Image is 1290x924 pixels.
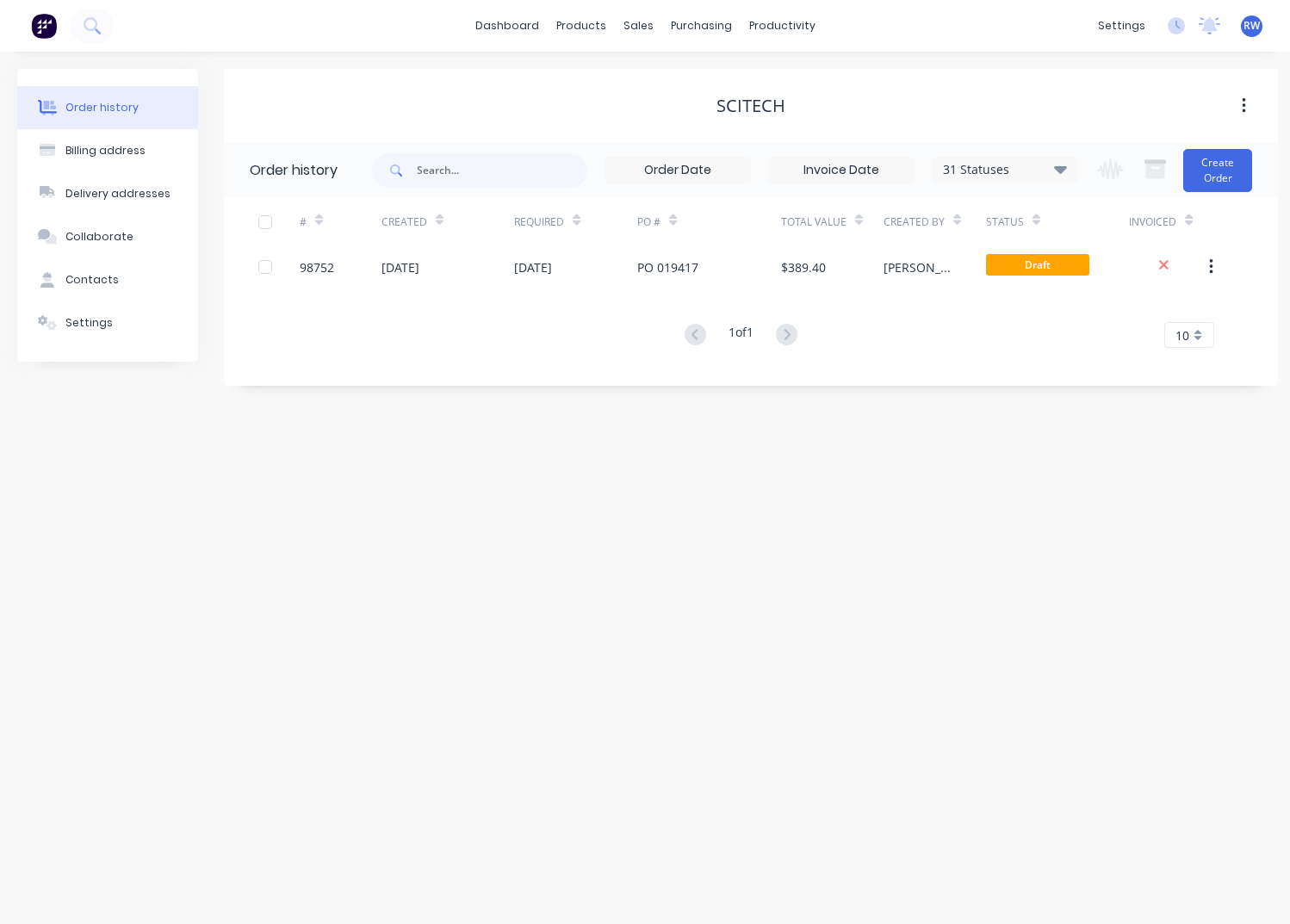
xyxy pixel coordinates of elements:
div: Status [986,198,1130,245]
div: PO # [637,214,661,230]
input: Search... [417,153,587,188]
div: [DATE] [381,258,419,276]
button: Collaborate [17,215,198,258]
div: Collaborate [65,229,133,245]
div: Total Value [781,198,884,245]
button: Order history [17,86,198,129]
span: Draft [986,254,1089,276]
div: settings [1089,13,1154,39]
input: Invoice Date [769,158,914,183]
div: 1 of 1 [729,323,754,348]
div: Created By [884,198,986,245]
div: Scitech [716,96,785,116]
div: Created [381,198,515,245]
div: Created By [884,214,945,230]
div: Invoiced [1129,214,1176,230]
div: $389.40 [781,258,826,276]
div: Order history [65,100,139,115]
a: dashboard [467,13,548,39]
button: Create Order [1183,149,1252,192]
button: Contacts [17,258,198,301]
div: purchasing [662,13,741,39]
img: Factory [31,13,57,39]
div: PO 019417 [637,258,698,276]
button: Settings [17,301,198,344]
div: Settings [65,315,113,331]
div: [PERSON_NAME] [884,258,952,276]
div: Total Value [781,214,847,230]
span: 10 [1175,326,1189,344]
div: # [300,198,381,245]
div: Order history [250,160,338,181]
div: products [548,13,615,39]
div: Created [381,214,427,230]
div: PO # [637,198,781,245]
input: Order Date [605,158,750,183]
div: Required [514,198,637,245]
button: Billing address [17,129,198,172]
div: Contacts [65,272,119,288]
div: productivity [741,13,824,39]
div: 31 Statuses [933,160,1077,179]
div: Invoiced [1129,198,1211,245]
div: sales [615,13,662,39]
div: 98752 [300,258,334,276]
div: Status [986,214,1024,230]
div: Delivery addresses [65,186,171,202]
button: Delivery addresses [17,172,198,215]
div: # [300,214,307,230]
div: Billing address [65,143,146,158]
div: [DATE] [514,258,552,276]
div: Required [514,214,564,230]
span: RW [1243,18,1260,34]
